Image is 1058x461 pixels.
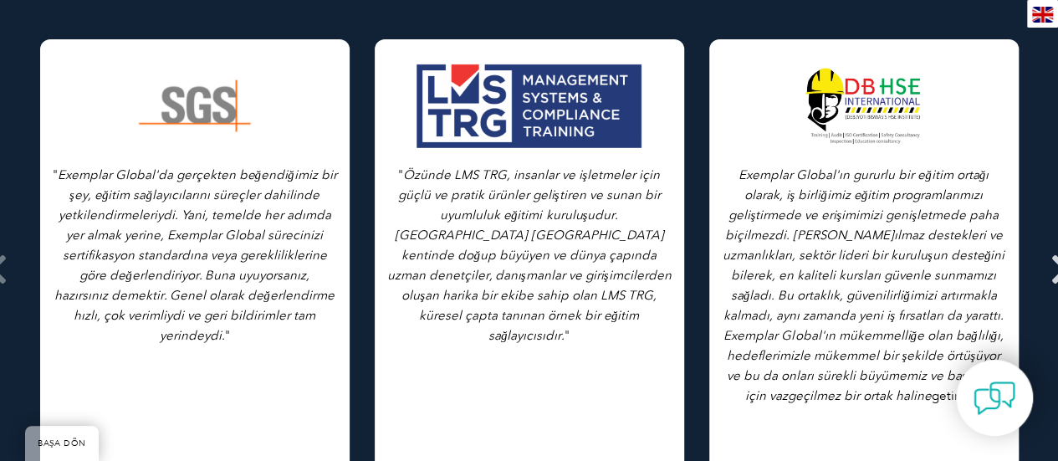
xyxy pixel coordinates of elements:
font: " [398,167,403,182]
font: " [53,167,58,182]
font: Exemplar Global'ın gururlu bir eğitim ortağı olarak, iş birliğimiz eğitim programlarımızı gelişti... [723,167,1004,403]
a: BAŞA DÖN [25,426,99,461]
font: BAŞA DÖN [38,438,86,448]
font: " [225,328,230,343]
font: Özünde LMS TRG, insanlar ve işletmeler için güçlü ve pratik ürünler geliştiren ve sunan bir uyuml... [387,167,672,343]
font: " [565,328,570,343]
img: en [1032,7,1053,23]
font: getiriyor [932,388,979,403]
img: contact-chat.png [974,377,1015,419]
font: Exemplar Global'da gerçekten beğendiğimiz bir şey, eğitim sağlayıcılarını süreçler dahilinde yetk... [54,167,336,343]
